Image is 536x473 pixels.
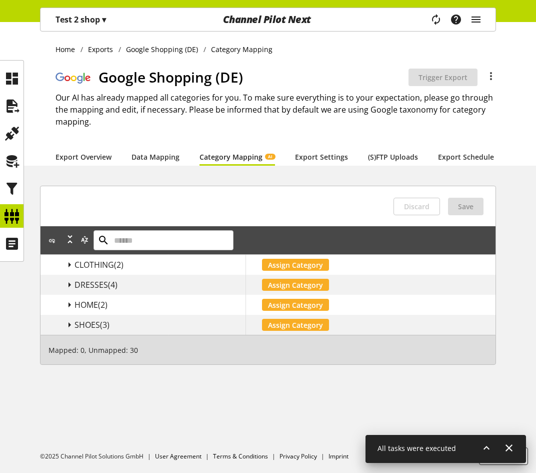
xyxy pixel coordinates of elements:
span: (4) [108,279,117,290]
span: Exports [88,44,113,55]
span: (3) [100,319,109,330]
span: Assign Category [268,280,323,290]
button: Save [448,198,483,215]
span: Assign Category [268,320,323,330]
span: AI [268,154,272,160]
span: Discard [404,201,429,212]
nav: main navigation [40,8,496,32]
button: Assign Category [262,259,329,271]
h1: Google Shopping (DE) [98,67,408,88]
p: Test 2 shop [55,14,106,26]
a: Export Overview [55,152,111,162]
span: CLOTHING [74,259,114,270]
a: Export Schedule [438,152,494,162]
a: Data Mapping [131,152,179,162]
a: Home [55,44,80,55]
button: Assign Category [262,299,329,311]
a: Export Settings [295,152,348,162]
div: Mapped: 0, Unmapped: 30 [40,335,496,365]
div: HOME [74,299,245,311]
a: User Agreement [155,452,201,460]
button: Assign Category [262,279,329,291]
button: Trigger Export [408,69,477,86]
span: Save [458,201,473,212]
span: Home [55,44,75,55]
a: Privacy Policy [279,452,317,460]
span: HOME [74,299,98,310]
a: Exports [83,44,118,55]
a: Terms & Conditions [213,452,268,460]
span: Assign Category [268,300,323,310]
div: SHOES [74,319,245,331]
button: Discard [393,198,440,215]
h2: Our AI has already mapped all categories for you. To make sure everything is to your expectation,... [55,92,496,128]
a: Imprint [328,452,348,460]
a: Category MappingAI [199,152,275,162]
span: Assign Category [268,260,323,270]
span: DRESSES [74,279,108,290]
span: (2) [114,259,123,270]
span: SHOES [74,319,100,330]
li: ©2025 Channel Pilot Solutions GmbH [40,452,155,461]
span: (2) [98,299,107,310]
button: Assign Category [262,319,329,331]
span: All tasks were executed [377,443,456,453]
a: (S)FTP Uploads [368,152,418,162]
span: ▾ [102,14,106,25]
div: CLOTHING [74,259,245,271]
div: DRESSES [74,279,245,291]
img: logo [55,71,90,84]
span: Trigger Export [418,72,467,83]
